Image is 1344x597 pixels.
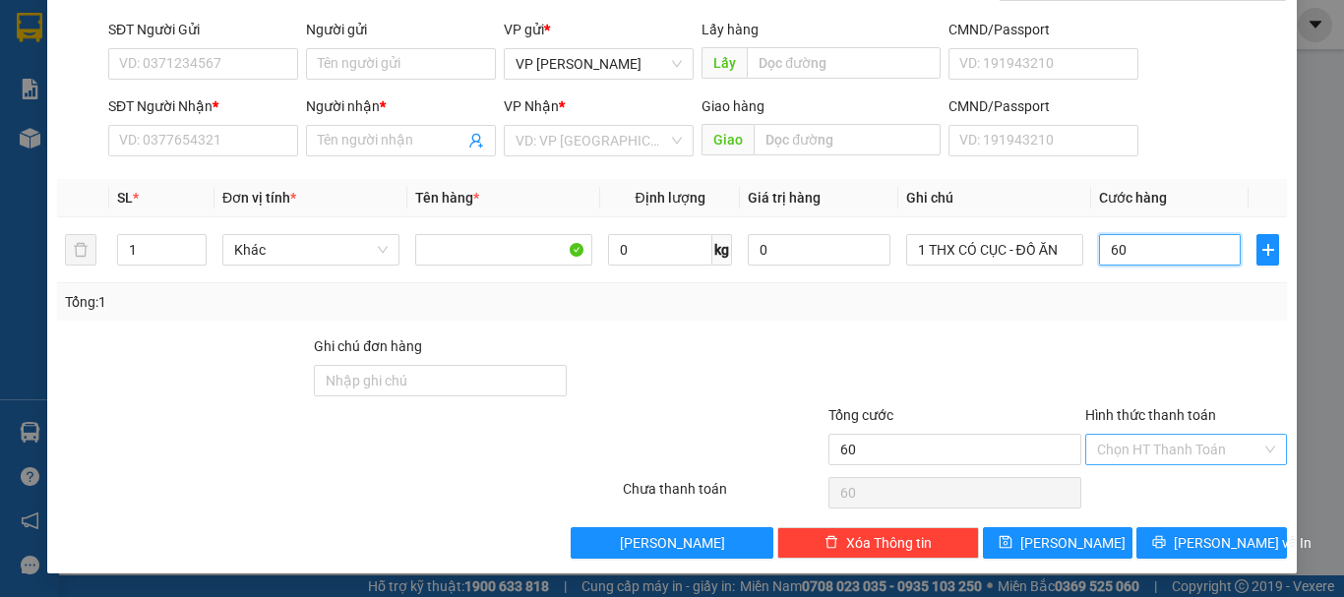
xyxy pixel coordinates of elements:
button: delete [65,234,96,266]
div: Chưa thanh toán [621,478,826,512]
div: Người nhận [306,95,496,117]
input: VD: Bàn, Ghế [415,234,592,266]
span: Định lượng [635,190,704,206]
label: Hình thức thanh toán [1085,407,1216,423]
th: Ghi chú [898,179,1091,217]
span: VP Nhận [504,98,559,114]
span: [PERSON_NAME] [1020,532,1126,554]
span: Khác [234,235,388,265]
label: Ghi chú đơn hàng [314,338,422,354]
span: save [999,535,1012,551]
span: Giao hàng [702,98,764,114]
button: [PERSON_NAME] [571,527,772,559]
span: Lấy [702,47,747,79]
span: VP Phan Rí [516,49,682,79]
span: Giao [702,124,754,155]
input: Ghi chú đơn hàng [314,365,567,396]
span: Xóa Thông tin [846,532,932,554]
span: SL [117,190,133,206]
button: deleteXóa Thông tin [777,527,979,559]
div: CMND/Passport [948,19,1138,40]
div: Tổng: 1 [65,291,520,313]
span: plus [1257,242,1278,258]
span: Tên hàng [415,190,479,206]
div: CMND/Passport [948,95,1138,117]
div: Người gửi [306,19,496,40]
span: Lấy hàng [702,22,759,37]
span: user-add [468,133,484,149]
span: [PERSON_NAME] [620,532,725,554]
div: SĐT Người Gửi [108,19,298,40]
button: plus [1256,234,1279,266]
span: Tổng cước [828,407,893,423]
div: SĐT Người Nhận [108,95,298,117]
span: Giá trị hàng [748,190,821,206]
span: Cước hàng [1099,190,1167,206]
span: delete [825,535,838,551]
span: printer [1152,535,1166,551]
div: VP gửi [504,19,694,40]
input: Dọc đường [747,47,941,79]
span: [PERSON_NAME] và In [1174,532,1312,554]
button: save[PERSON_NAME] [983,527,1133,559]
input: 0 [748,234,889,266]
button: printer[PERSON_NAME] và In [1136,527,1287,559]
span: Đơn vị tính [222,190,296,206]
input: Dọc đường [754,124,941,155]
span: kg [712,234,732,266]
input: Ghi Chú [906,234,1083,266]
